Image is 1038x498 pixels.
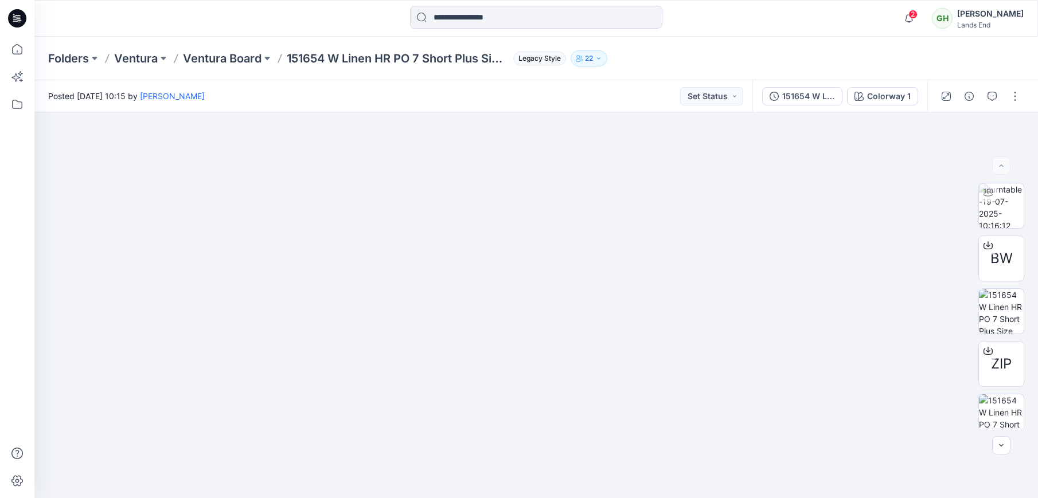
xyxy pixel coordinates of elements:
p: 151654 W Linen HR PO 7 Short Plus Size (551526X) [287,50,509,66]
div: [PERSON_NAME] [957,7,1024,21]
a: Ventura Board [183,50,262,66]
button: 22 [571,50,607,66]
img: 151654 W Linen HR PO 7 Short Plus Size (551526X) [979,289,1024,334]
div: 151654 W Linen HR PO 7 Short Plus Size (551526X) [782,90,835,103]
button: Legacy Style [509,50,566,66]
span: BW [990,248,1013,269]
span: Legacy Style [513,52,566,65]
span: Posted [DATE] 10:15 by [48,90,205,102]
div: Colorway 1 [867,90,911,103]
span: 2 [908,10,918,19]
button: 151654 W Linen HR PO 7 Short Plus Size (551526X) [762,87,842,105]
button: Details [960,87,978,105]
img: eyJhbGciOiJIUzI1NiIsImtpZCI6IjAiLCJzbHQiOiJzZXMiLCJ0eXAiOiJKV1QifQ.eyJkYXRhIjp7InR5cGUiOiJzdG9yYW... [204,70,869,498]
img: turntable-19-07-2025-10:16:12 [979,183,1024,228]
span: ZIP [991,354,1012,374]
img: 151654 W Linen HR PO 7 Short Plus Size (551526X)_ Pressure map [979,394,1024,439]
a: Ventura [114,50,158,66]
div: GH [932,8,953,29]
p: 22 [585,52,593,65]
a: [PERSON_NAME] [140,91,205,101]
a: Folders [48,50,89,66]
button: Colorway 1 [847,87,918,105]
div: Lands End [957,21,1024,29]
